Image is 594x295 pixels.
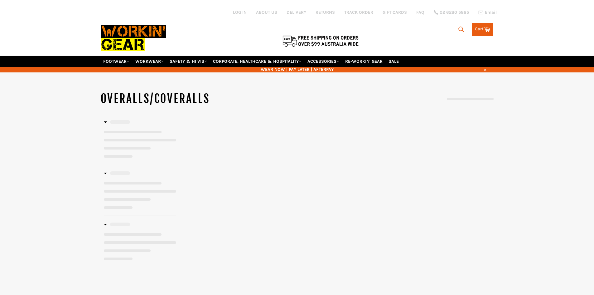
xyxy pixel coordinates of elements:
[344,9,373,15] a: TRACK ORDER
[287,9,306,15] a: DELIVERY
[233,10,247,15] a: Log in
[434,10,469,15] a: 02 6280 5885
[210,56,304,67] a: CORPORATE, HEALTHCARE & HOSPITALITY
[440,10,469,15] span: 02 6280 5885
[133,56,166,67] a: WORKWEAR
[101,56,132,67] a: FOOTWEAR
[167,56,210,67] a: SAFETY & HI VIS
[383,9,407,15] a: GIFT CARDS
[101,20,166,56] img: Workin Gear leaders in Workwear, Safety Boots, PPE, Uniforms. Australia's No.1 in Workwear
[386,56,401,67] a: SALE
[256,9,277,15] a: ABOUT US
[485,10,497,15] span: Email
[305,56,342,67] a: ACCESSORIES
[101,91,297,107] h1: OVERALLS/COVERALLS
[101,66,494,72] span: WEAR NOW | PAY LATER | AFTERPAY
[282,34,360,47] img: Flat $9.95 shipping Australia wide
[416,9,424,15] a: FAQ
[316,9,335,15] a: RETURNS
[472,23,493,36] a: Cart
[478,10,497,15] a: Email
[343,56,385,67] a: RE-WORKIN' GEAR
